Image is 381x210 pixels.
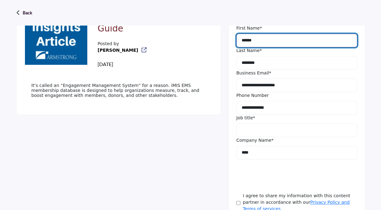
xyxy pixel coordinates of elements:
[236,25,262,31] label: First Name*
[236,70,271,76] label: Business Email*
[236,137,273,144] label: Company Name*
[236,47,262,54] label: Last Name*
[236,162,331,186] iframe: reCAPTCHA
[98,41,156,68] div: Posted by
[236,146,357,160] input: Company Name
[98,48,138,53] a: [PERSON_NAME]
[236,201,240,205] input: Agree Terms & Conditions
[31,83,206,98] p: It’s called an “Engagement Management System” for a reason. iMIS EMS membership database is desig...
[236,56,357,70] input: Last Name
[236,79,357,92] input: Business Email
[236,115,255,121] label: Job title*
[236,101,357,115] input: Phone Number
[236,92,269,99] label: Phone Number
[236,123,357,137] input: Job Title
[25,2,87,65] img: No Feature content logo
[98,61,113,67] span: [DATE]
[23,7,32,18] p: Back
[236,34,357,47] input: First Name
